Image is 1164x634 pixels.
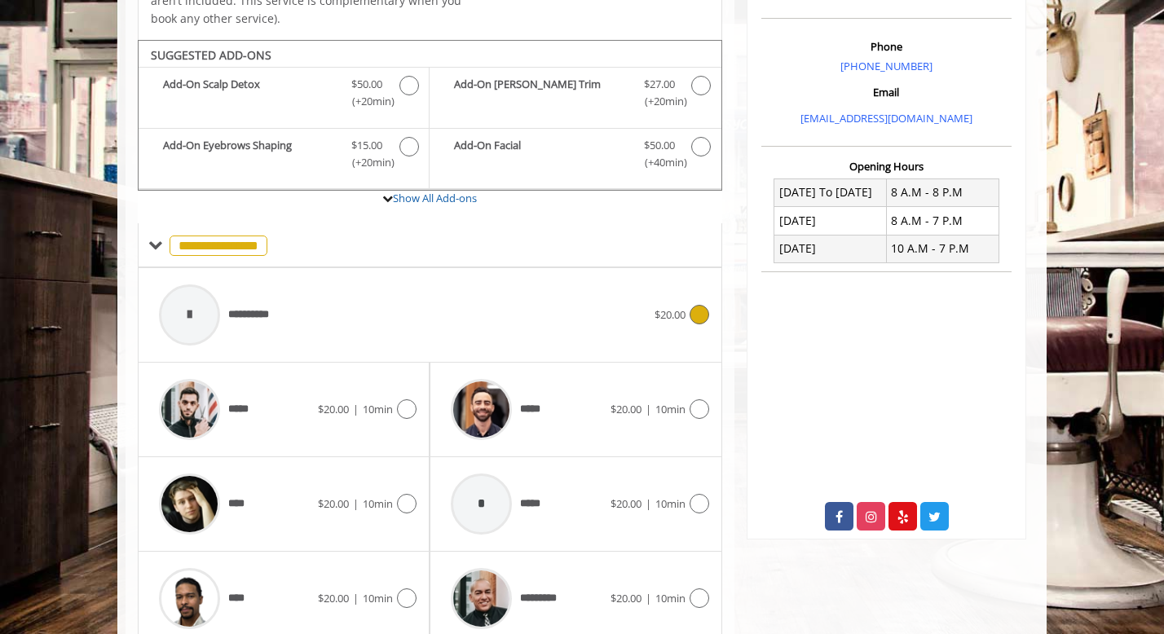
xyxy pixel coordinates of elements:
a: Show All Add-ons [393,191,477,205]
span: 10min [655,402,686,416]
span: (+40min ) [635,154,683,171]
span: (+20min ) [343,154,391,171]
b: Add-On Scalp Detox [163,76,335,110]
div: Neck Clean Up/Shape Up Add-onS [138,40,722,192]
label: Add-On Facial [438,137,712,175]
span: $20.00 [655,307,686,322]
b: Add-On Eyebrows Shaping [163,137,335,171]
span: 10min [363,402,393,416]
span: | [353,591,359,605]
span: | [646,496,651,511]
h3: Phone [765,41,1007,52]
span: $50.00 [351,76,382,93]
td: 8 A.M - 7 P.M [886,207,999,235]
label: Add-On Scalp Detox [147,76,421,114]
b: Add-On Facial [454,137,627,171]
td: 8 A.M - 8 P.M [886,178,999,206]
span: | [353,402,359,416]
span: | [646,402,651,416]
label: Add-On Eyebrows Shaping [147,137,421,175]
a: [EMAIL_ADDRESS][DOMAIN_NAME] [800,111,972,125]
span: | [646,591,651,605]
span: 10min [655,591,686,605]
span: (+20min ) [635,93,683,110]
h3: Opening Hours [761,161,1012,172]
span: $15.00 [351,137,382,154]
span: $20.00 [611,591,642,605]
a: [PHONE_NUMBER] [840,59,933,73]
span: | [353,496,359,511]
span: $20.00 [611,496,642,511]
b: SUGGESTED ADD-ONS [151,47,271,63]
span: $20.00 [611,402,642,416]
span: $20.00 [318,591,349,605]
span: 10min [363,591,393,605]
label: Add-On Beard Trim [438,76,712,114]
span: $20.00 [318,402,349,416]
td: [DATE] To [DATE] [774,178,887,206]
span: 10min [363,496,393,511]
b: Add-On [PERSON_NAME] Trim [454,76,627,110]
h3: Email [765,86,1007,98]
td: [DATE] [774,207,887,235]
span: (+20min ) [343,93,391,110]
td: [DATE] [774,235,887,262]
span: $27.00 [644,76,675,93]
td: 10 A.M - 7 P.M [886,235,999,262]
span: $20.00 [318,496,349,511]
span: 10min [655,496,686,511]
span: $50.00 [644,137,675,154]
